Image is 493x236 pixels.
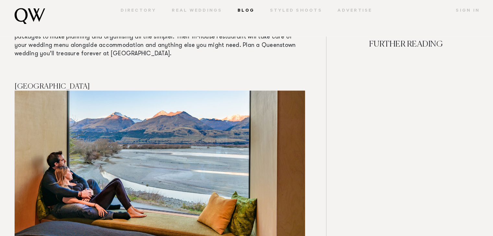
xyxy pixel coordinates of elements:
[15,83,90,90] span: [GEOGRAPHIC_DATA]
[330,8,380,14] a: Advertise
[262,8,330,14] a: Styled Shoots
[334,39,478,73] h4: FURTHER READING
[113,8,164,14] a: Directory
[15,8,45,24] img: monogram.svg
[448,8,480,14] a: Sign In
[230,8,262,14] a: Blog
[164,8,230,14] a: Real Weddings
